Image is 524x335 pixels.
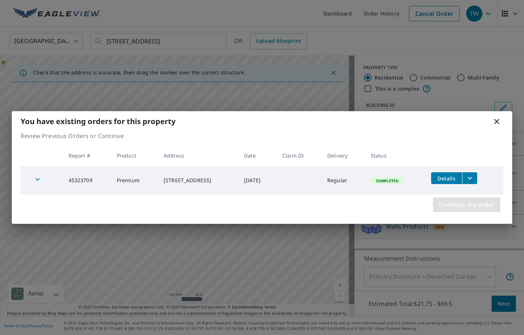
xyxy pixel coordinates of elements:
td: Premium [111,166,158,194]
th: Product [111,145,158,166]
th: Report # [63,145,111,166]
button: Continue my order [433,197,500,212]
b: You have existing orders for this property [21,116,175,126]
th: Delivery [321,145,365,166]
td: 45323709 [63,166,111,194]
button: filesDropdownBtn-45323709 [462,172,477,184]
td: [DATE] [238,166,276,194]
span: Continue my order [439,200,495,210]
td: Regular [321,166,365,194]
th: Status [365,145,425,166]
button: detailsBtn-45323709 [431,172,462,184]
div: [STREET_ADDRESS] [164,177,232,184]
th: Date [238,145,276,166]
span: Details [436,175,458,182]
span: Completed [371,178,403,183]
p: Review Previous Orders or Continue [21,131,503,140]
th: Claim ID [276,145,321,166]
th: Address [158,145,238,166]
